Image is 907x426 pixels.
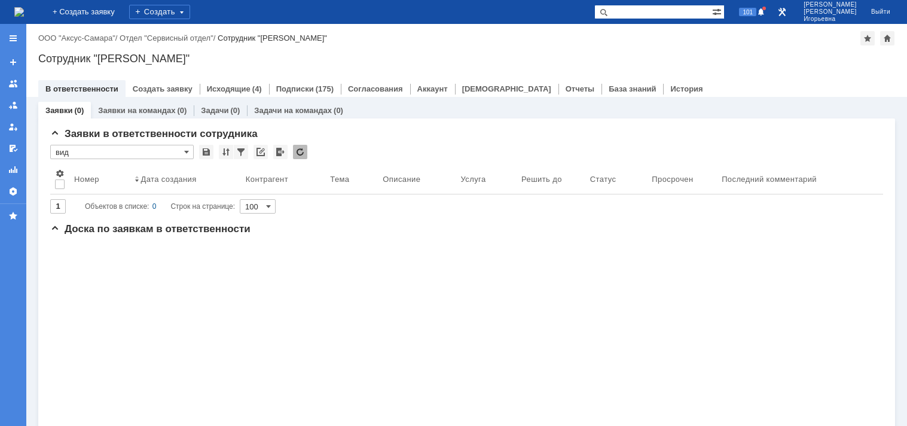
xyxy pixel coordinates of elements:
[120,34,218,42] div: /
[462,84,551,93] a: [DEMOGRAPHIC_DATA]
[652,175,693,184] div: Просрочен
[4,139,23,158] a: Мои согласования
[4,160,23,179] a: Отчеты
[4,117,23,136] a: Мои заявки
[293,145,307,159] div: Обновлять список
[45,106,72,115] a: Заявки
[241,164,325,194] th: Контрагент
[461,175,486,184] div: Услуга
[330,175,349,184] div: Тема
[880,31,894,45] div: Сделать домашней страницей
[234,145,248,159] div: Фильтрация...
[218,34,327,42] div: Сотрудник "[PERSON_NAME]"
[417,84,448,93] a: Аккаунт
[69,164,130,194] th: Номер
[85,199,235,214] i: Строк на странице:
[521,175,562,184] div: Решить до
[130,164,240,194] th: Дата создания
[252,84,262,93] div: (4)
[85,202,149,211] span: Объектов в списке:
[276,84,314,93] a: Подписки
[38,34,115,42] a: ООО "Аксус-Самара"
[199,145,213,159] div: Сохранить вид
[325,164,378,194] th: Тема
[38,53,895,65] div: Сотрудник "[PERSON_NAME]"
[38,34,120,42] div: /
[55,169,65,178] span: Настройки
[254,106,332,115] a: Задачи на командах
[152,199,157,214] div: 0
[254,145,268,159] div: Скопировать ссылку на список
[566,84,595,93] a: Отчеты
[590,175,616,184] div: Статус
[775,5,789,19] a: Перейти в интерфейс администратора
[177,106,187,115] div: (0)
[670,84,703,93] a: История
[45,84,118,93] a: В ответственности
[14,7,24,17] a: Перейти на домашнюю страницу
[4,53,23,72] a: Создать заявку
[120,34,213,42] a: Отдел "Сервисный отдел"
[334,106,343,115] div: (0)
[722,175,817,184] div: Последний комментарий
[50,128,258,139] span: Заявки в ответственности сотрудника
[246,175,288,184] div: Контрагент
[14,7,24,17] img: logo
[4,74,23,93] a: Заявки на командах
[316,84,334,93] div: (175)
[804,16,857,23] span: Игорьевна
[585,164,647,194] th: Статус
[456,164,517,194] th: Услуга
[98,106,175,115] a: Заявки на командах
[273,145,288,159] div: Экспорт списка
[860,31,875,45] div: Добавить в избранное
[609,84,656,93] a: База знаний
[74,106,84,115] div: (0)
[4,96,23,115] a: Заявки в моей ответственности
[804,1,857,8] span: [PERSON_NAME]
[201,106,228,115] a: Задачи
[348,84,403,93] a: Согласования
[230,106,240,115] div: (0)
[739,8,756,16] span: 101
[712,5,724,17] span: Расширенный поиск
[207,84,251,93] a: Исходящие
[383,175,420,184] div: Описание
[50,223,251,235] span: Доска по заявкам в ответственности
[219,145,233,159] div: Сортировка...
[133,84,193,93] a: Создать заявку
[804,8,857,16] span: [PERSON_NAME]
[4,182,23,201] a: Настройки
[141,175,196,184] div: Дата создания
[74,175,99,184] div: Номер
[129,5,190,19] div: Создать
